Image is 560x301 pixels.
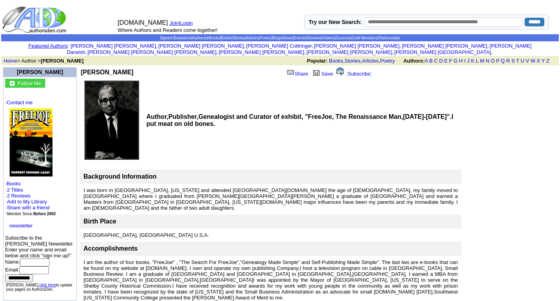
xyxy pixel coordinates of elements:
[221,36,232,40] a: Books
[28,43,68,49] a: Featured Authors
[28,43,69,49] font: :
[6,187,56,216] font: · ·
[88,49,217,55] a: [PERSON_NAME] [PERSON_NAME] [PERSON_NAME]
[83,218,116,225] font: Birth Place
[546,58,549,64] a: Z
[83,173,156,180] b: Background Information
[287,69,294,76] img: share_page.gif
[6,199,50,216] font: · · ·
[192,36,205,40] a: Authors
[467,58,470,64] a: J
[83,232,209,238] font: [GEOGRAPHIC_DATA], [GEOGRAPHIC_DATA] U.S.A.
[233,36,245,40] a: Stories
[444,58,448,64] a: E
[329,58,343,64] a: Books
[306,50,307,55] font: i
[454,58,457,64] a: G
[207,36,220,40] a: eBooks
[459,58,463,64] a: H
[311,71,333,77] a: Save
[67,43,532,55] a: [PERSON_NAME] Darwish
[118,19,168,26] font: [DOMAIN_NAME]
[429,58,433,64] a: B
[371,71,372,77] font: ]
[486,58,489,64] a: N
[283,36,293,40] a: News
[84,81,139,160] img: 918.jpg
[4,58,17,64] a: Home
[10,81,15,86] img: gc.jpg
[352,36,378,40] a: Gold Members
[83,187,457,211] font: I was born in [GEOGRAPHIC_DATA], [US_STATE] and attended [GEOGRAPHIC_DATA][DOMAIN_NAME] the age o...
[41,58,84,64] b: [PERSON_NAME]
[439,58,442,64] a: D
[307,58,556,64] font: , , ,
[245,44,246,48] font: i
[67,43,532,55] font: , , , , , , , , , ,
[308,19,362,25] label: Try our New Search:
[9,108,53,177] img: 1382.jpg
[314,43,399,49] a: [PERSON_NAME] [PERSON_NAME]
[336,67,344,76] img: alert.gif
[2,6,68,33] img: logo_ad.gif
[7,187,23,193] a: 2 Titles
[33,212,56,216] b: Before 2003
[17,69,63,75] a: [PERSON_NAME]
[7,100,33,105] a: Contact me
[179,20,195,26] font: |
[345,58,360,64] a: Stories
[526,58,529,64] a: V
[394,49,491,55] a: [PERSON_NAME] [GEOGRAPHIC_DATA]
[5,235,74,281] font: Subscribe to the [PERSON_NAME] Newsletter. Enter your name and email below and click "sign me up!...
[312,69,321,76] img: library.gif
[9,223,33,229] a: newsletter
[393,50,394,55] font: i
[246,43,312,49] a: [PERSON_NAME] Cottringer
[246,36,259,40] a: Articles
[218,50,218,55] font: i
[348,71,371,77] a: Subscribe
[83,259,457,301] font: I am the author of four books, "FreeJoe" , "The Search For FreeJoe","Genealogy Made Simple" and S...
[83,245,138,252] font: Accomplishments
[5,100,75,229] font: · ·
[219,49,304,55] a: [PERSON_NAME] [PERSON_NAME]
[18,80,41,86] font: Follow Me
[521,58,524,64] a: U
[286,71,308,77] a: Share
[313,44,314,48] font: i
[489,44,490,48] font: i
[4,58,84,64] font: > Author >
[378,36,400,40] a: Testimonials
[537,58,540,64] a: X
[449,58,452,64] a: F
[401,44,402,48] font: i
[336,36,351,40] a: Success
[7,212,56,216] font: Member Since:
[158,43,244,49] a: [PERSON_NAME] [PERSON_NAME]
[531,58,535,64] a: W
[7,181,21,187] a: Books
[180,20,193,26] a: Login
[118,27,217,33] font: Where Authors and Readers come together!
[434,58,437,64] a: C
[307,36,322,40] a: Reviews
[425,58,428,64] a: A
[7,199,47,205] a: Add to My Library
[307,58,328,64] b: Popular:
[18,79,41,86] a: Follow Me
[260,36,271,40] a: Poetry
[169,20,179,26] a: Join
[471,58,475,64] a: K
[501,58,505,64] a: Q
[272,36,282,40] a: Blogs
[71,43,156,49] a: [PERSON_NAME] [PERSON_NAME]
[146,113,453,127] b: Author,Publisher,Genealogist and Curator of exhibit, "FreeJoe, The Renaissance Man,[DATE]-[DATE]"...
[380,58,395,64] a: Poetry
[492,50,493,55] font: i
[464,58,466,64] a: I
[491,58,495,64] a: O
[362,58,379,64] a: Articles
[403,58,424,64] b: Authors:
[511,58,515,64] a: S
